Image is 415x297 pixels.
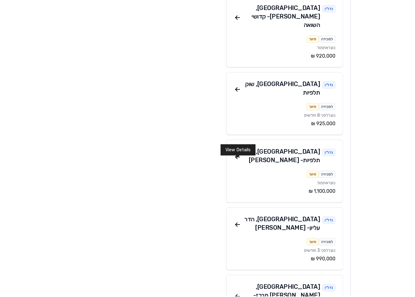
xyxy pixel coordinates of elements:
[304,249,335,254] span: נוצר לפני 3 חודשים
[234,121,335,128] div: ‏925,000 ‏₪
[234,256,335,263] div: ‏990,000 ‏₪
[241,148,320,165] div: [GEOGRAPHIC_DATA] , שוק תלפיות - [PERSON_NAME]
[307,104,319,111] div: תיווך
[317,46,335,51] span: נוצר אתמול
[319,104,335,111] div: למכירה
[241,80,320,97] div: [GEOGRAPHIC_DATA] , שוק תלפיות
[319,36,335,43] div: למכירה
[241,4,320,30] div: [GEOGRAPHIC_DATA] , [PERSON_NAME] - קדושי השואה
[322,6,335,13] div: נדל״ן
[234,188,335,195] div: ‏1,100,000 ‏₪
[322,217,335,224] div: נדל״ן
[322,82,335,89] div: נדל״ן
[307,171,319,179] div: תיווך
[322,285,335,292] div: נדל״ן
[319,239,335,246] div: למכירה
[304,113,335,118] span: נוצר לפני 8 חודשים
[307,36,319,43] div: תיווך
[307,239,319,246] div: תיווך
[234,53,335,60] div: ‏920,000 ‏₪
[317,181,335,186] span: נוצר אתמול
[319,171,335,179] div: למכירה
[322,149,335,157] div: נדל״ן
[241,215,320,232] div: [GEOGRAPHIC_DATA] , הדר עליון - [PERSON_NAME]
